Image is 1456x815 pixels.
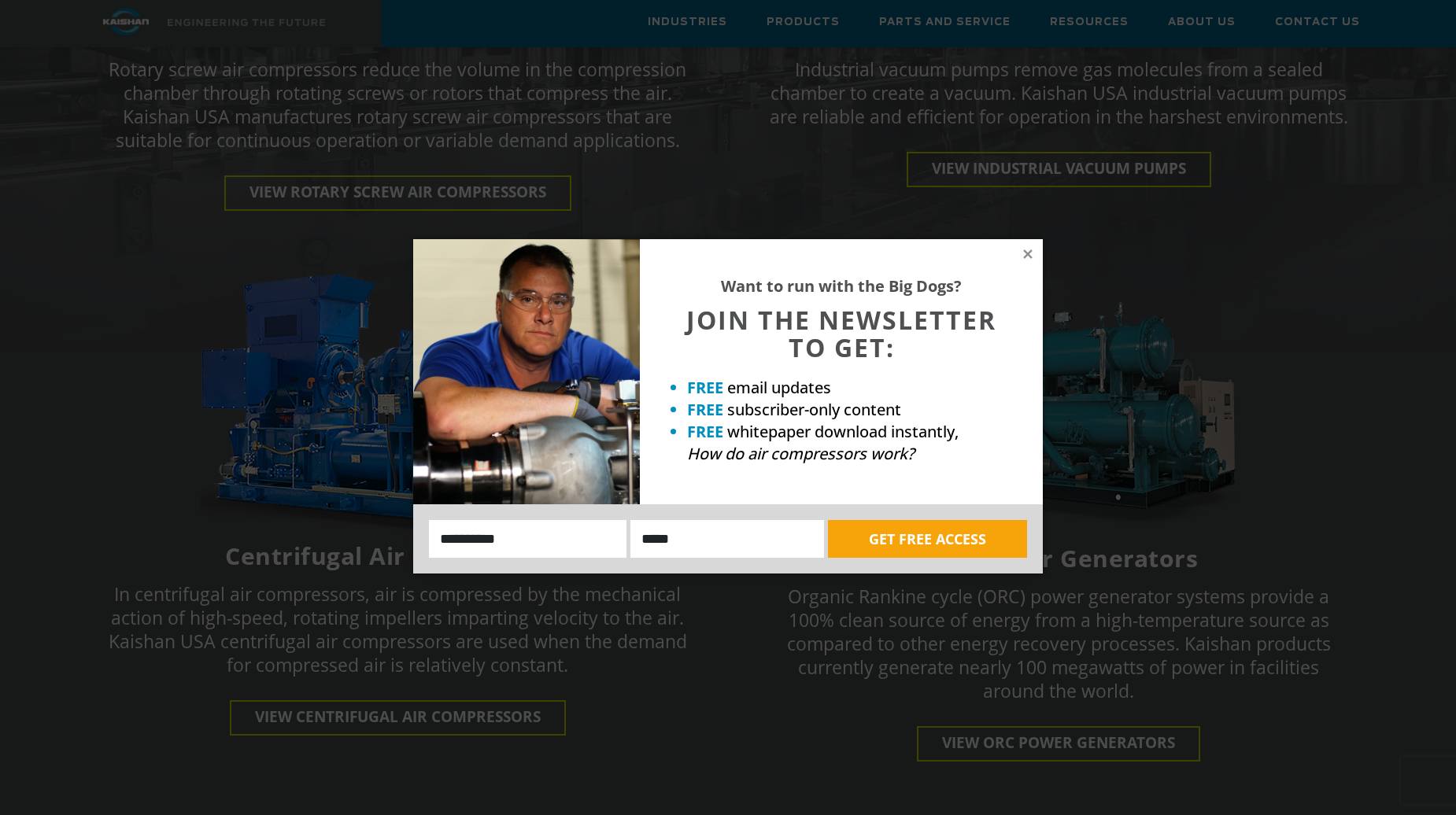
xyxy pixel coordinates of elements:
button: Close [1021,247,1035,261]
strong: FREE [687,421,723,442]
span: email updates [727,377,831,398]
span: subscriber-only content [727,399,901,420]
em: How do air compressors work? [687,443,915,464]
strong: FREE [687,377,723,398]
input: Name: [429,520,626,558]
span: whitepaper download instantly, [727,421,959,442]
button: GET FREE ACCESS [828,520,1027,558]
input: Email [630,520,824,558]
strong: FREE [687,399,723,420]
span: JOIN THE NEWSLETTER TO GET: [686,303,996,364]
strong: Want to run with the Big Dogs? [721,275,962,297]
